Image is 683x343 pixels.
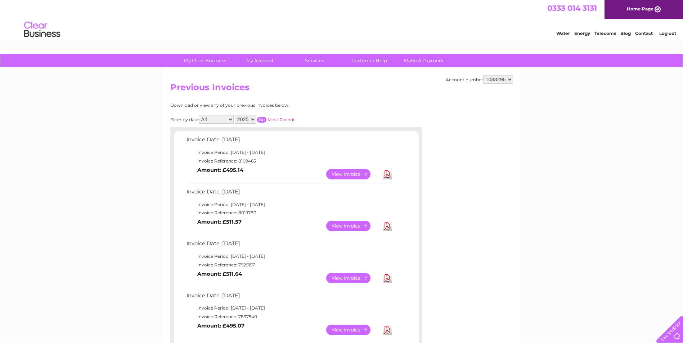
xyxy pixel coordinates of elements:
[197,219,242,225] b: Amount: £511.57
[185,312,395,321] td: Invoice Reference: 7837540
[326,325,379,335] a: View
[185,239,395,252] td: Invoice Date: [DATE]
[185,209,395,217] td: Invoice Reference: 8019780
[326,273,379,283] a: View
[175,54,235,67] a: My Clear Business
[268,117,295,122] a: Most Recent
[185,187,395,200] td: Invoice Date: [DATE]
[24,19,60,41] img: logo.png
[383,325,392,335] a: Download
[574,31,590,36] a: Energy
[547,4,597,13] a: 0333 014 3131
[556,31,570,36] a: Water
[659,31,676,36] a: Log out
[230,54,289,67] a: My Account
[170,103,359,108] div: Download or view any of your previous invoices below.
[446,75,513,84] div: Account number
[197,167,243,173] b: Amount: £495.14
[383,273,392,283] a: Download
[340,54,399,67] a: Customer Help
[326,169,379,179] a: View
[326,221,379,231] a: View
[185,157,395,165] td: Invoice Reference: 8109465
[185,291,395,304] td: Invoice Date: [DATE]
[170,82,513,96] h2: Previous Invoices
[383,221,392,231] a: Download
[394,54,454,67] a: Make A Payment
[197,323,244,329] b: Amount: £495.07
[170,115,359,124] div: Filter by date
[185,304,395,312] td: Invoice Period: [DATE] - [DATE]
[620,31,631,36] a: Blog
[594,31,616,36] a: Telecoms
[383,169,392,179] a: Download
[635,31,653,36] a: Contact
[185,252,395,261] td: Invoice Period: [DATE] - [DATE]
[285,54,344,67] a: Services
[185,148,395,157] td: Invoice Period: [DATE] - [DATE]
[185,261,395,269] td: Invoice Reference: 7929197
[185,200,395,209] td: Invoice Period: [DATE] - [DATE]
[172,4,512,35] div: Clear Business is a trading name of Verastar Limited (registered in [GEOGRAPHIC_DATA] No. 3667643...
[185,135,395,148] td: Invoice Date: [DATE]
[197,271,242,277] b: Amount: £511.64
